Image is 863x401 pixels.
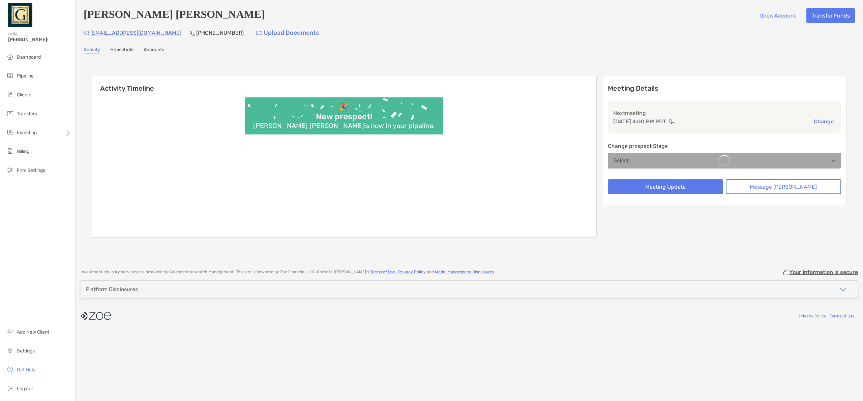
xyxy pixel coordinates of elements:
a: Accounts [144,47,164,54]
button: Transfer Funds [806,8,855,23]
a: Terms of Use [830,314,855,318]
span: Add New Client [17,329,49,335]
p: [DATE] 4:00 PM PDT [613,117,666,126]
p: Your information is secure [789,269,858,275]
img: button icon [256,31,262,35]
span: [PERSON_NAME]! [8,37,71,42]
h6: Activity Timeline [92,76,596,92]
a: Privacy Policy [799,314,826,318]
p: Next meeting [613,109,836,117]
span: Investing [17,130,37,135]
img: pipeline icon [6,71,14,80]
a: Activity [84,47,100,54]
div: Platform Disclosures [86,286,138,292]
img: logout icon [6,384,14,392]
a: Model Marketplace Disclosures [435,270,494,274]
img: icon arrow [839,285,847,294]
span: Settings [17,348,35,354]
img: communication type [669,119,675,124]
button: Open Account [754,8,801,23]
img: investing icon [6,128,14,136]
p: [EMAIL_ADDRESS][DOMAIN_NAME] [90,29,181,37]
a: Terms of Use [370,270,395,274]
img: transfers icon [6,109,14,117]
div: New prospect! [313,112,375,122]
span: Clients [17,92,31,98]
a: Privacy Policy [398,270,426,274]
button: Message [PERSON_NAME] [726,179,841,194]
span: Transfers [17,111,37,117]
img: add_new_client icon [6,328,14,336]
span: Log out [17,386,33,392]
img: get-help icon [6,365,14,373]
p: Investment advisory services are provided by Goldenstone Wealth Management . This site is powered... [81,270,495,275]
div: 🎉 [336,102,352,112]
img: company logo [81,308,111,323]
span: Pipeline [17,73,34,79]
button: Change [812,118,836,125]
img: settings icon [6,346,14,354]
img: billing icon [6,147,14,155]
img: Zoe Logo [8,3,32,27]
img: Confetti [245,97,443,129]
p: [PHONE_NUMBER] [196,29,244,37]
a: Upload Documents [252,26,324,40]
span: Billing [17,149,29,154]
span: Get Help [17,367,35,373]
a: Household [110,47,133,54]
h4: [PERSON_NAME] [PERSON_NAME] [84,8,265,23]
img: dashboard icon [6,53,14,61]
button: Meeting Update [608,179,723,194]
p: Change prospect Stage [608,142,841,150]
p: Meeting Details [608,84,841,93]
span: Firm Settings [17,167,45,173]
img: Phone Icon [189,30,195,36]
img: clients icon [6,90,14,98]
img: firm-settings icon [6,166,14,174]
div: [PERSON_NAME] [PERSON_NAME] is now in your pipeline. [250,122,438,130]
span: Dashboard [17,54,41,60]
img: Email Icon [84,31,89,35]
